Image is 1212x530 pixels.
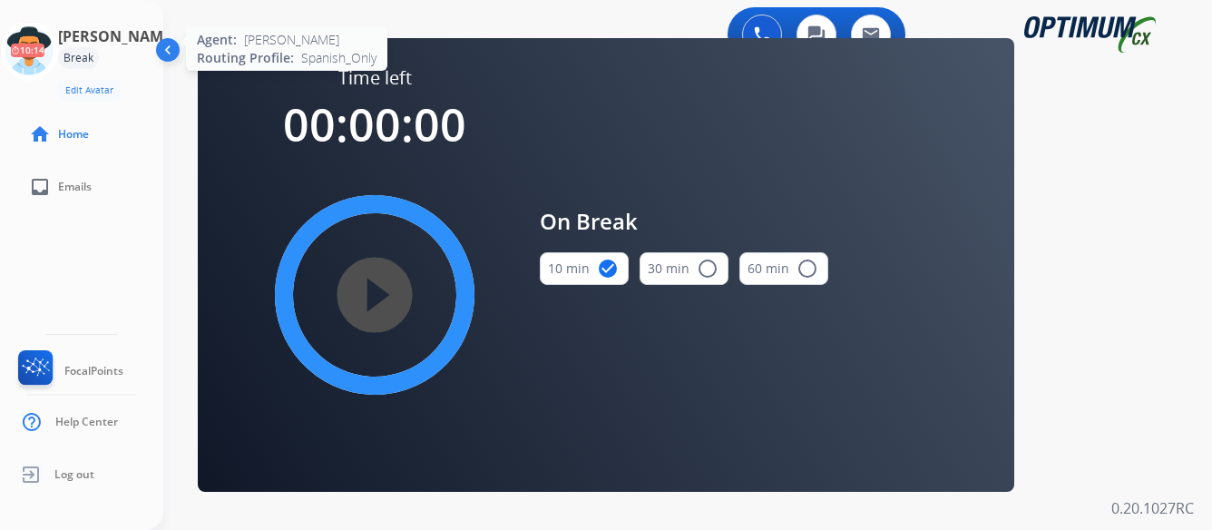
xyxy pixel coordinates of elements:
[540,205,828,238] span: On Break
[55,415,118,429] span: Help Center
[338,65,412,91] span: Time left
[58,127,89,142] span: Home
[58,80,121,101] button: Edit Avatar
[540,252,629,285] button: 10 min
[640,252,728,285] button: 30 min
[364,284,386,306] mat-icon: play_circle_filled
[739,252,828,285] button: 60 min
[58,180,92,194] span: Emails
[1111,497,1194,519] p: 0.20.1027RC
[697,258,718,280] mat-icon: radio_button_unchecked
[54,467,94,482] span: Log out
[29,123,51,145] mat-icon: home
[197,31,237,49] span: Agent:
[244,31,339,49] span: [PERSON_NAME]
[197,49,294,67] span: Routing Profile:
[29,176,51,198] mat-icon: inbox
[597,258,619,280] mat-icon: check_circle
[15,350,123,392] a: FocalPoints
[64,364,123,378] span: FocalPoints
[797,258,818,280] mat-icon: radio_button_unchecked
[58,47,99,69] div: Break
[283,93,466,155] span: 00:00:00
[301,49,376,67] span: Spanish_Only
[58,25,176,47] h3: [PERSON_NAME]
